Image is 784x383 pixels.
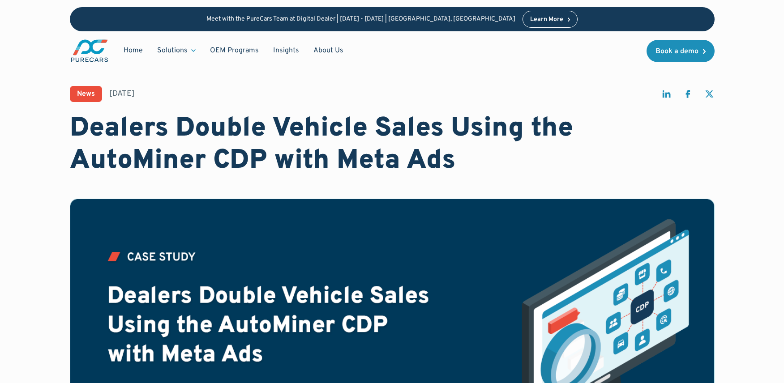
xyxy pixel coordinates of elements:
h1: Dealers Double Vehicle Sales Using the AutoMiner CDP with Meta Ads [70,113,715,177]
a: About Us [306,42,351,59]
div: News [77,90,95,98]
a: Book a demo [647,40,715,62]
a: share on facebook [682,89,693,103]
div: Book a demo [655,48,698,55]
div: Solutions [157,46,188,55]
a: share on linkedin [661,89,672,103]
div: Solutions [150,42,203,59]
a: Insights [266,42,306,59]
a: main [70,38,109,63]
a: Learn More [523,11,578,28]
img: purecars logo [70,38,109,63]
div: [DATE] [109,88,135,99]
a: OEM Programs [203,42,266,59]
a: share on twitter [704,89,715,103]
a: Home [116,42,150,59]
p: Meet with the PureCars Team at Digital Dealer | [DATE] - [DATE] | [GEOGRAPHIC_DATA], [GEOGRAPHIC_... [206,16,515,23]
div: Learn More [530,17,563,23]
